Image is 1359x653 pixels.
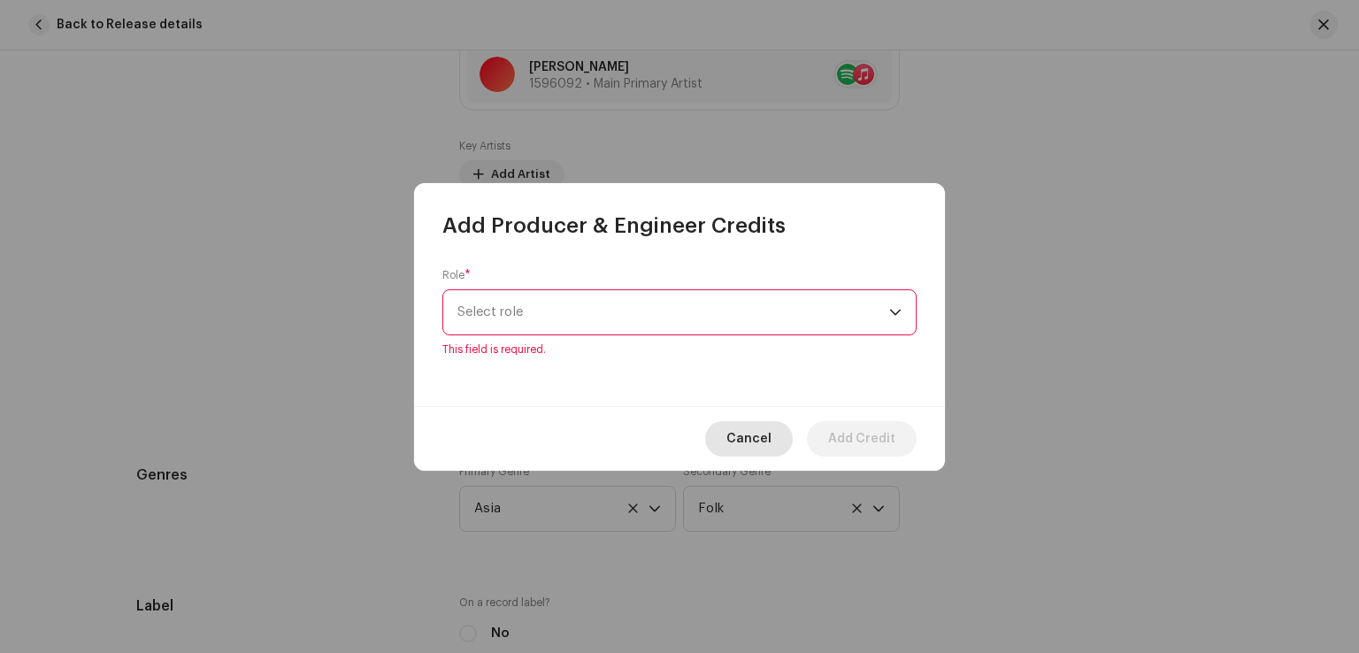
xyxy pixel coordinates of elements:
button: Cancel [705,421,793,457]
label: Role [442,268,471,282]
span: Cancel [726,421,772,457]
span: Select role [457,290,889,334]
span: Add Credit [828,421,895,457]
span: This field is required. [442,342,917,357]
div: dropdown trigger [889,290,902,334]
span: Add Producer & Engineer Credits [442,211,786,240]
button: Add Credit [807,421,917,457]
